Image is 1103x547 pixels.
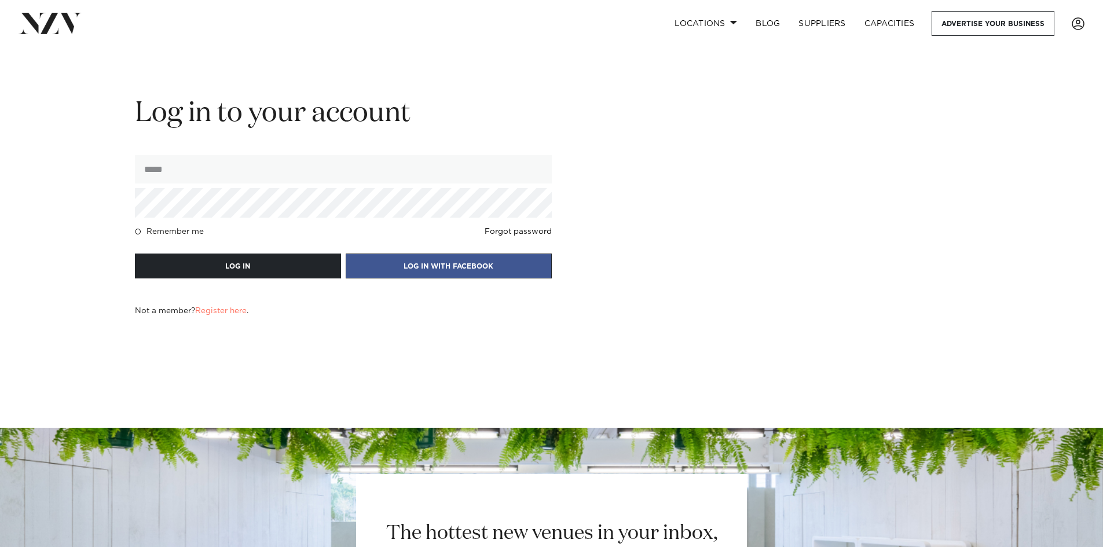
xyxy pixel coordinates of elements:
[19,13,82,34] img: nzv-logo.png
[135,254,341,278] button: LOG IN
[346,254,552,278] button: LOG IN WITH FACEBOOK
[855,11,924,36] a: Capacities
[746,11,789,36] a: BLOG
[485,227,552,236] a: Forgot password
[932,11,1054,36] a: Advertise your business
[135,96,552,132] h2: Log in to your account
[146,227,204,236] h4: Remember me
[789,11,855,36] a: SUPPLIERS
[346,260,552,271] a: LOG IN WITH FACEBOOK
[665,11,746,36] a: Locations
[135,306,248,315] h4: Not a member? .
[195,307,247,315] a: Register here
